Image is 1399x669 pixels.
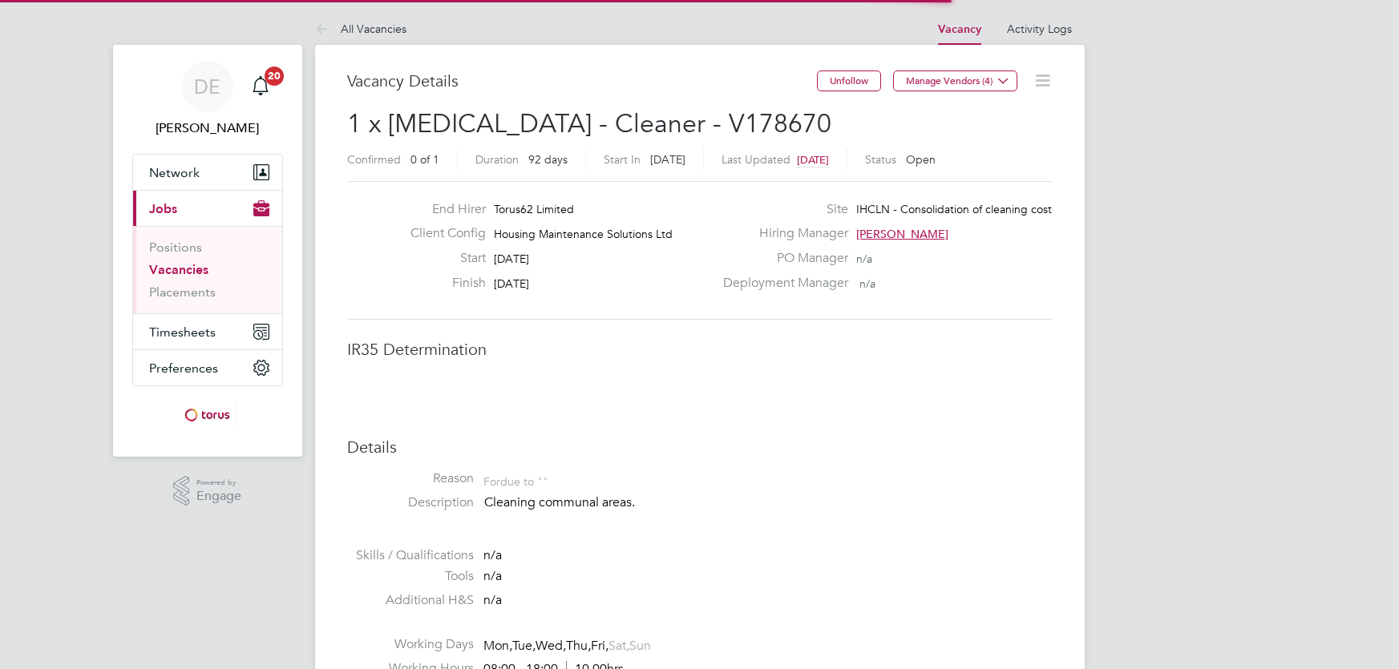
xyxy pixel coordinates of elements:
span: Timesheets [149,324,216,340]
span: 1 x [MEDICAL_DATA] - Cleaner - V178670 [347,108,831,139]
span: Preferences [149,361,218,376]
span: [DATE] [797,153,829,167]
span: Powered by [196,476,241,490]
span: 20 [265,66,284,86]
label: Additional H&S [347,592,474,609]
span: [DATE] [494,252,529,266]
span: Jobs [149,201,177,216]
button: Jobs [133,191,282,226]
label: Reason [347,470,474,487]
label: Start [398,250,486,267]
span: n/a [859,276,875,291]
span: Sun [629,638,651,654]
a: DE[PERSON_NAME] [132,61,283,138]
label: Finish [398,275,486,292]
div: For due to "" [483,470,548,489]
label: Site [714,201,848,218]
label: Deployment Manager [714,275,848,292]
a: Powered byEngage [173,476,241,506]
label: Duration [475,152,519,167]
button: Timesheets [133,314,282,349]
label: End Hirer [398,201,486,218]
label: Tools [347,568,474,585]
span: Open [906,152,936,167]
label: Start In [604,152,641,167]
img: torus-logo-retina.png [179,402,235,428]
span: Fri, [591,638,609,654]
span: 0 of 1 [410,152,439,167]
label: Confirmed [347,152,401,167]
span: [PERSON_NAME] [856,227,948,241]
span: 92 days [528,152,568,167]
span: n/a [483,547,502,563]
span: Housing Maintenance Solutions Ltd [494,227,673,241]
span: Tue, [512,638,536,654]
span: n/a [856,252,872,266]
p: Cleaning communal areas. [484,494,1053,511]
div: Jobs [133,226,282,313]
a: Positions [149,240,202,255]
a: Vacancies [149,262,208,277]
button: Preferences [133,350,282,385]
span: n/a [483,568,502,584]
label: Last Updated [722,152,790,167]
h3: Vacancy Details [347,71,817,91]
span: [DATE] [650,152,685,167]
label: Description [347,494,474,511]
button: Network [133,155,282,190]
span: Wed, [536,638,566,654]
span: Sat, [609,638,629,654]
label: PO Manager [714,250,848,267]
a: Activity Logs [1007,22,1072,36]
span: Thu, [566,638,591,654]
label: Skills / Qualifications [347,547,474,564]
span: Engage [196,490,241,503]
a: All Vacancies [315,22,406,36]
h3: Details [347,437,1053,457]
h3: IR35 Determination [347,339,1053,360]
span: n/a [483,592,502,608]
span: IHCLN - Consolidation of cleaning cost [856,202,1052,216]
a: Vacancy [938,22,981,36]
span: Danielle Ebden [132,119,283,138]
label: Hiring Manager [714,225,848,242]
span: DE [194,76,220,97]
button: Unfollow [817,71,881,91]
button: Manage Vendors (4) [893,71,1017,91]
label: Status [865,152,896,167]
nav: Main navigation [113,45,302,457]
span: Torus62 Limited [494,202,574,216]
label: Client Config [398,225,486,242]
span: Network [149,165,200,180]
span: [DATE] [494,276,529,291]
span: Mon, [483,638,512,654]
a: 20 [245,61,277,112]
a: Placements [149,284,216,300]
label: Working Days [347,636,474,653]
a: Go to home page [132,402,283,428]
